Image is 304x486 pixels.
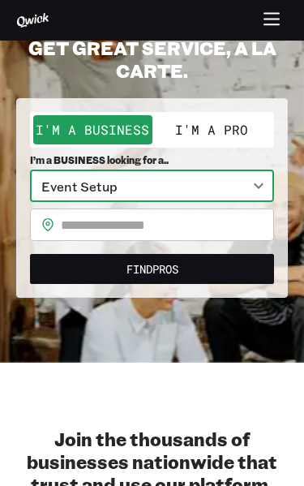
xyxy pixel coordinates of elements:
div: Event Setup [30,170,274,202]
button: I'm a Pro [152,115,272,144]
button: I'm a Business [33,115,152,144]
h2: GET GREAT SERVICE, A LA CARTE. [16,37,288,82]
button: FindPros [30,254,274,284]
span: I’m a BUSINESS looking for a.. [30,154,274,166]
